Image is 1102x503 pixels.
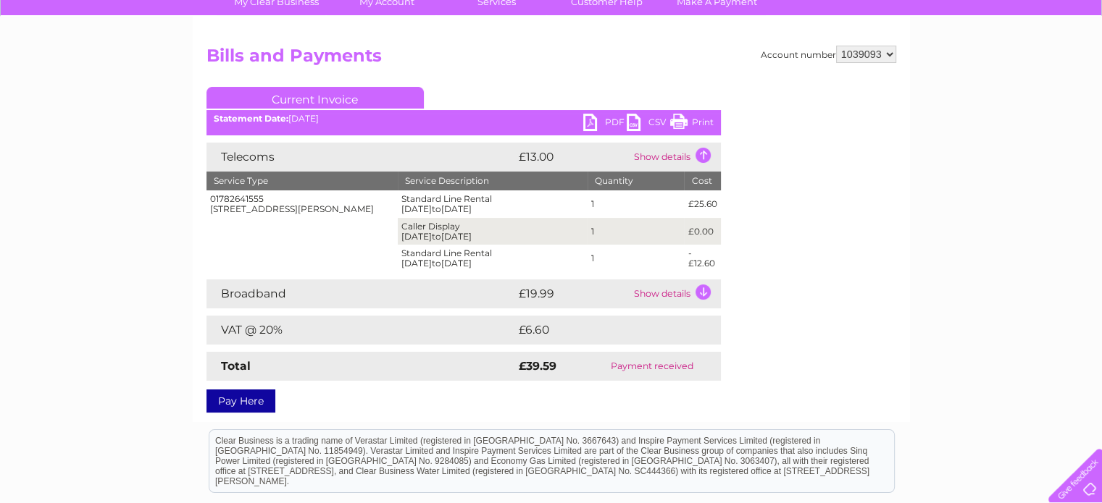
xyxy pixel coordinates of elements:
[883,62,915,72] a: Energy
[519,359,556,373] strong: £39.59
[829,7,929,25] a: 0333 014 3131
[398,172,588,190] th: Service Description
[847,62,874,72] a: Water
[206,316,515,345] td: VAT @ 20%
[630,143,721,172] td: Show details
[398,245,588,272] td: Standard Line Rental [DATE] [DATE]
[761,46,896,63] div: Account number
[38,38,112,82] img: logo.png
[515,279,630,308] td: £19.99
[214,113,288,124] b: Statement Date:
[432,231,441,242] span: to
[583,114,627,135] a: PDF
[398,190,588,218] td: Standard Line Rental [DATE] [DATE]
[684,190,720,218] td: £25.60
[206,46,896,73] h2: Bills and Payments
[630,279,721,308] td: Show details
[206,279,515,308] td: Broadband
[206,114,721,124] div: [DATE]
[684,218,720,245] td: £0.00
[1006,62,1041,72] a: Contact
[976,62,997,72] a: Blog
[206,172,398,190] th: Service Type
[210,194,395,214] div: 01782641555 [STREET_ADDRESS][PERSON_NAME]
[588,245,684,272] td: 1
[398,218,588,245] td: Caller Display [DATE] [DATE]
[588,172,684,190] th: Quantity
[924,62,967,72] a: Telecoms
[221,359,251,373] strong: Total
[432,203,441,214] span: to
[432,258,441,269] span: to
[206,389,275,413] a: Pay Here
[515,143,630,172] td: £13.00
[588,190,684,218] td: 1
[588,218,684,245] td: 1
[1054,62,1088,72] a: Log out
[515,316,688,345] td: £6.60
[209,8,894,70] div: Clear Business is a trading name of Verastar Limited (registered in [GEOGRAPHIC_DATA] No. 3667643...
[670,114,714,135] a: Print
[684,172,720,190] th: Cost
[627,114,670,135] a: CSV
[206,87,424,109] a: Current Invoice
[583,352,720,381] td: Payment received
[684,245,720,272] td: -£12.60
[206,143,515,172] td: Telecoms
